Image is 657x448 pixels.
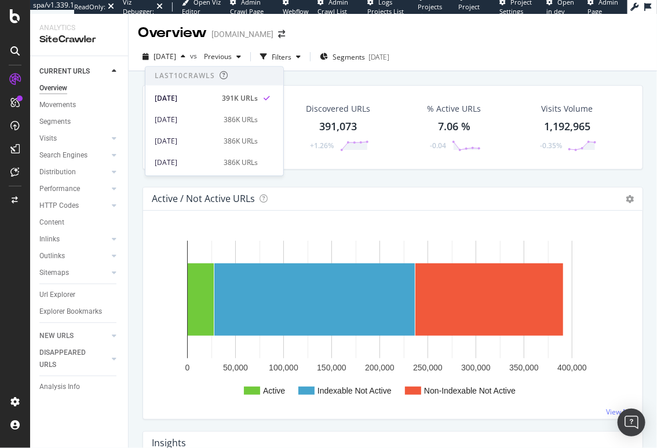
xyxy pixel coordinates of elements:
a: HTTP Codes [39,200,108,212]
button: Filters [256,47,305,66]
div: [DATE] [155,157,217,168]
span: Webflow [283,7,309,16]
div: Visits [39,133,57,145]
div: Discovered URLs [306,103,371,115]
a: NEW URLS [39,330,108,342]
a: Search Engines [39,149,108,161]
span: 2025 Oct. 13th [154,52,176,61]
div: [DATE] [368,52,389,62]
a: CURRENT URLS [39,65,108,78]
button: Segments[DATE] [315,47,394,66]
div: HTTP Codes [39,200,79,212]
div: Open Intercom Messenger [618,409,645,436]
div: Distribution [39,166,76,178]
div: Overview [138,23,207,43]
a: Sitemaps [39,267,108,279]
div: NEW URLS [39,330,74,342]
div: -0.04 [430,141,446,150]
div: 386K URLs [224,115,258,125]
div: Explorer Bookmarks [39,306,102,318]
a: Content [39,216,120,229]
button: [DATE] [138,47,190,66]
a: View More [606,407,640,417]
text: 400,000 [557,363,587,372]
div: SiteCrawler [39,33,119,46]
div: Overview [39,82,67,94]
div: -0.35% [540,141,562,150]
div: 386K URLs [224,157,258,168]
div: Analysis Info [39,381,80,393]
div: % Active URLs [427,103,481,115]
div: 391K URLs [222,93,258,104]
a: Performance [39,183,108,195]
span: Segments [333,52,365,62]
a: Url Explorer [39,289,120,301]
a: Inlinks [39,233,108,245]
div: Sitemaps [39,267,69,279]
svg: A chart. [152,229,634,410]
div: 1,192,965 [544,119,590,134]
div: Filters [272,52,291,62]
a: Outlinks [39,250,108,262]
a: Distribution [39,166,108,178]
text: 300,000 [461,363,491,372]
div: 7.06 % [438,119,470,134]
text: 150,000 [317,363,346,372]
div: [DATE] [155,93,215,104]
div: Segments [39,116,71,128]
text: 200,000 [365,363,395,372]
div: CURRENT URLS [39,65,90,78]
text: 50,000 [223,363,248,372]
span: Projects List [418,2,443,20]
span: Project Page [458,2,480,20]
div: [DATE] [155,115,217,125]
div: [DATE] [155,136,217,146]
h4: Active / Not Active URLs [152,191,255,207]
div: 391,073 [320,119,357,134]
div: ReadOnly: [74,2,105,12]
text: Indexable Not Active [317,386,392,395]
text: 250,000 [413,363,443,372]
a: Visits [39,133,108,145]
div: Content [39,216,64,229]
text: 100,000 [269,363,298,372]
div: Outlinks [39,250,65,262]
text: Non-Indexable Not Active [424,386,516,395]
div: Inlinks [39,233,60,245]
span: vs [190,51,199,61]
div: Visits Volume [542,103,593,115]
a: Analysis Info [39,381,120,393]
text: 350,000 [509,363,539,372]
text: 0 [185,363,190,372]
div: Last 10 Crawls [155,71,215,81]
div: Url Explorer [39,289,75,301]
div: Search Engines [39,149,87,161]
a: Movements [39,99,120,111]
text: Active [263,386,285,395]
div: Analytics [39,23,119,33]
div: [DOMAIN_NAME] [211,28,273,40]
a: Explorer Bookmarks [39,306,120,318]
div: +1.26% [311,141,334,150]
a: Overview [39,82,120,94]
div: Performance [39,183,80,195]
i: Options [626,195,634,203]
a: Segments [39,116,120,128]
div: 386K URLs [224,136,258,146]
span: Previous [199,52,232,61]
div: arrow-right-arrow-left [278,30,285,38]
button: Previous [199,47,246,66]
a: DISAPPEARED URLS [39,347,108,371]
div: Movements [39,99,76,111]
div: DISAPPEARED URLS [39,347,98,371]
